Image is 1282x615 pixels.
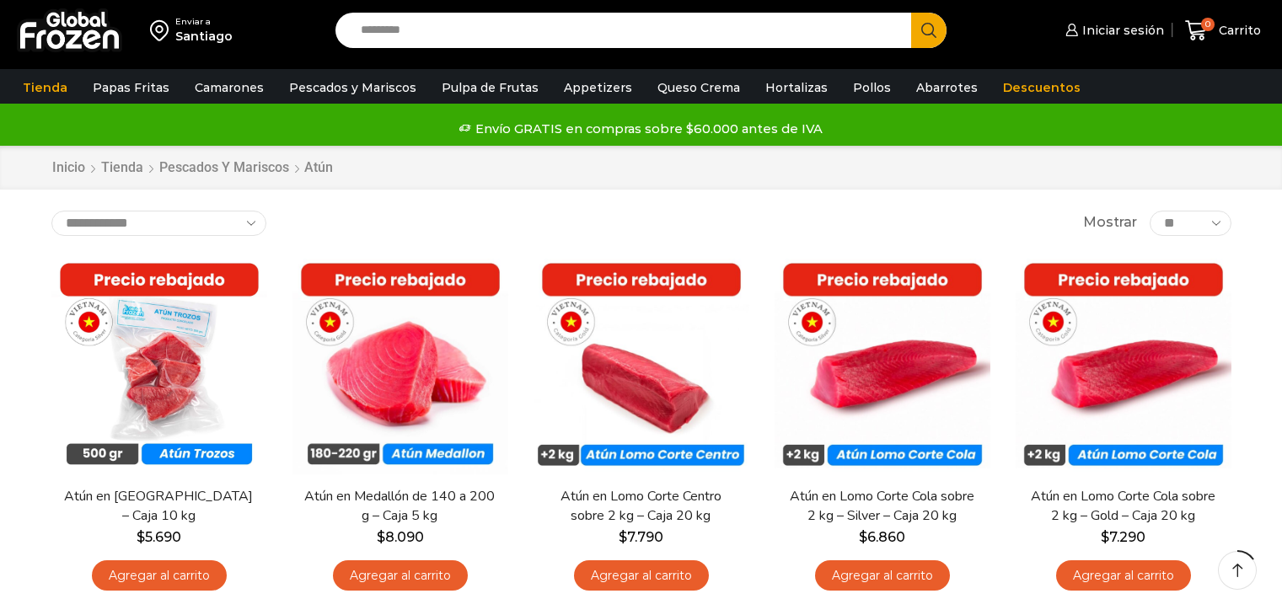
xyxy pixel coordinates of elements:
bdi: 8.090 [377,529,424,545]
a: Atún en Medallón de 140 a 200 g – Caja 5 kg [303,487,496,526]
img: address-field-icon.svg [150,16,175,45]
span: $ [859,529,867,545]
span: $ [1101,529,1109,545]
bdi: 7.790 [619,529,663,545]
a: Abarrotes [908,72,986,104]
bdi: 6.860 [859,529,905,545]
span: $ [137,529,145,545]
a: Appetizers [555,72,641,104]
span: Carrito [1215,22,1261,39]
a: Pescados y Mariscos [158,158,290,178]
div: Enviar a [175,16,233,28]
a: Atún en Lomo Corte Cola sobre 2 kg – Silver – Caja 20 kg [785,487,979,526]
span: $ [377,529,385,545]
a: Tienda [14,72,76,104]
a: Atún en Lomo Corte Centro sobre 2 kg – Caja 20 kg [544,487,738,526]
a: Inicio [51,158,86,178]
a: 0 Carrito [1181,11,1265,51]
a: Agregar al carrito: “Atún en Lomo Corte Cola sobre 2 kg - Silver - Caja 20 kg” [815,560,950,591]
button: Search button [911,13,947,48]
a: Queso Crema [649,72,748,104]
div: Santiago [175,28,233,45]
a: Hortalizas [757,72,836,104]
bdi: 5.690 [137,529,181,545]
span: Iniciar sesión [1078,22,1164,39]
span: $ [619,529,627,545]
a: Agregar al carrito: “Atún en Medallón de 140 a 200 g - Caja 5 kg” [333,560,468,591]
h1: Atún [304,159,333,175]
span: Mostrar [1083,213,1137,233]
a: Agregar al carrito: “Atún en Lomo Corte Cola sobre 2 kg - Gold – Caja 20 kg” [1056,560,1191,591]
nav: Breadcrumb [51,158,333,178]
a: Iniciar sesión [1061,13,1164,47]
a: Atún en [GEOGRAPHIC_DATA] – Caja 10 kg [62,487,255,526]
a: Descuentos [995,72,1089,104]
a: Agregar al carrito: “Atún en Trozos - Caja 10 kg” [92,560,227,591]
span: 0 [1201,18,1215,31]
a: Agregar al carrito: “Atún en Lomo Corte Centro sobre 2 kg - Caja 20 kg” [574,560,709,591]
a: Atún en Lomo Corte Cola sobre 2 kg – Gold – Caja 20 kg [1026,487,1220,526]
a: Pollos [845,72,899,104]
a: Camarones [186,72,272,104]
select: Pedido de la tienda [51,211,266,236]
a: Pescados y Mariscos [281,72,425,104]
bdi: 7.290 [1101,529,1145,545]
a: Pulpa de Frutas [433,72,547,104]
a: Papas Fritas [84,72,178,104]
a: Tienda [100,158,144,178]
